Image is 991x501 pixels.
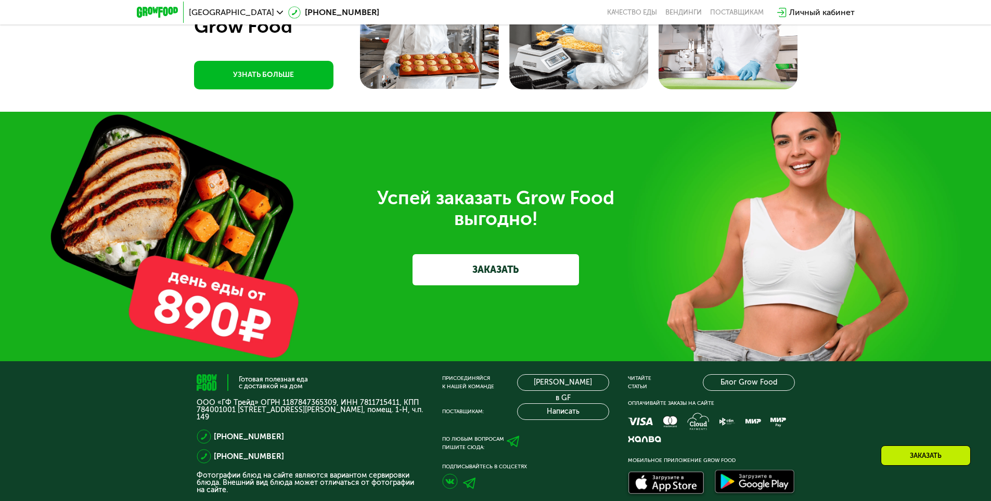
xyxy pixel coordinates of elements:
div: Готовая полезная еда с доставкой на дом [239,376,308,389]
a: [PHONE_NUMBER] [214,450,284,463]
div: Личный кабинет [789,6,855,19]
div: Подписывайтесь в соцсетях [442,463,609,471]
div: Присоединяйся к нашей команде [442,374,494,391]
button: Написать [517,403,609,420]
div: поставщикам [710,8,764,17]
div: Читайте статьи [628,374,651,391]
p: Фотографии блюд на сайте являются вариантом сервировки блюда. Внешний вид блюда может отличаться ... [197,472,423,494]
a: УЗНАТЬ БОЛЬШЕ [194,61,333,89]
p: ООО «ГФ Трейд» ОГРН 1187847365309, ИНН 7811715411, КПП 784001001 [STREET_ADDRESS][PERSON_NAME], п... [197,399,423,421]
a: [PHONE_NUMBER] [288,6,379,19]
img: Доступно в Google Play [712,468,797,498]
a: [PERSON_NAME] в GF [517,374,609,391]
a: Вендинги [665,8,702,17]
a: [PHONE_NUMBER] [214,430,284,443]
a: ЗАКАЗАТЬ [413,254,579,285]
a: Блог Grow Food [703,374,795,391]
div: Мобильное приложение Grow Food [628,456,795,465]
div: Поставщикам: [442,407,484,416]
div: Оплачивайте заказы на сайте [628,399,795,407]
div: По любым вопросам пишите сюда: [442,435,504,452]
div: Успей заказать Grow Food выгодно! [204,188,787,229]
span: [GEOGRAPHIC_DATA] [189,8,274,17]
a: Качество еды [607,8,657,17]
div: Заказать [881,445,971,466]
